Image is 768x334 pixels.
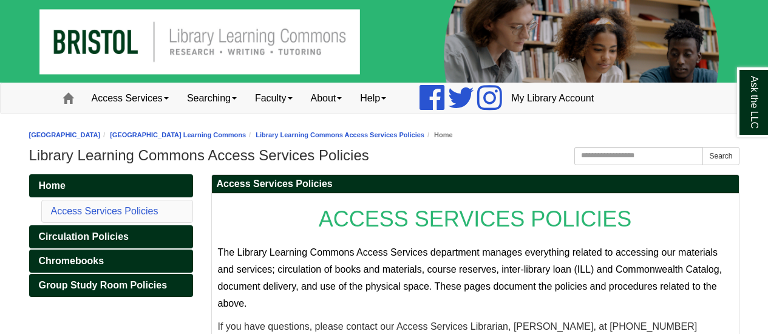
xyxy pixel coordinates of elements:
a: Chromebooks [29,250,193,273]
h1: Library Learning Commons Access Services Policies [29,147,739,164]
li: Home [424,129,453,141]
a: Library Learning Commons Access Services Policies [256,131,424,138]
a: Circulation Policies [29,225,193,248]
span: Circulation Policies [39,231,129,242]
div: Guide Pages [29,174,193,297]
a: Help [351,83,395,114]
span: ACCESS SERVICES POLICIES [319,206,632,231]
h2: Access Services Policies [212,175,739,194]
a: Searching [178,83,246,114]
button: Search [702,147,739,165]
a: Access Services [83,83,178,114]
a: Access Services Policies [51,206,158,216]
a: Faculty [246,83,302,114]
span: Group Study Room Policies [39,280,168,290]
span: Home [39,180,66,191]
a: [GEOGRAPHIC_DATA] [29,131,101,138]
a: About [302,83,352,114]
nav: breadcrumb [29,129,739,141]
a: My Library Account [502,83,603,114]
a: [GEOGRAPHIC_DATA] Learning Commons [110,131,246,138]
span: Chromebooks [39,256,104,266]
a: Group Study Room Policies [29,274,193,297]
span: The Library Learning Commons Access Services department manages everything related to accessing o... [218,247,722,308]
a: Home [29,174,193,197]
